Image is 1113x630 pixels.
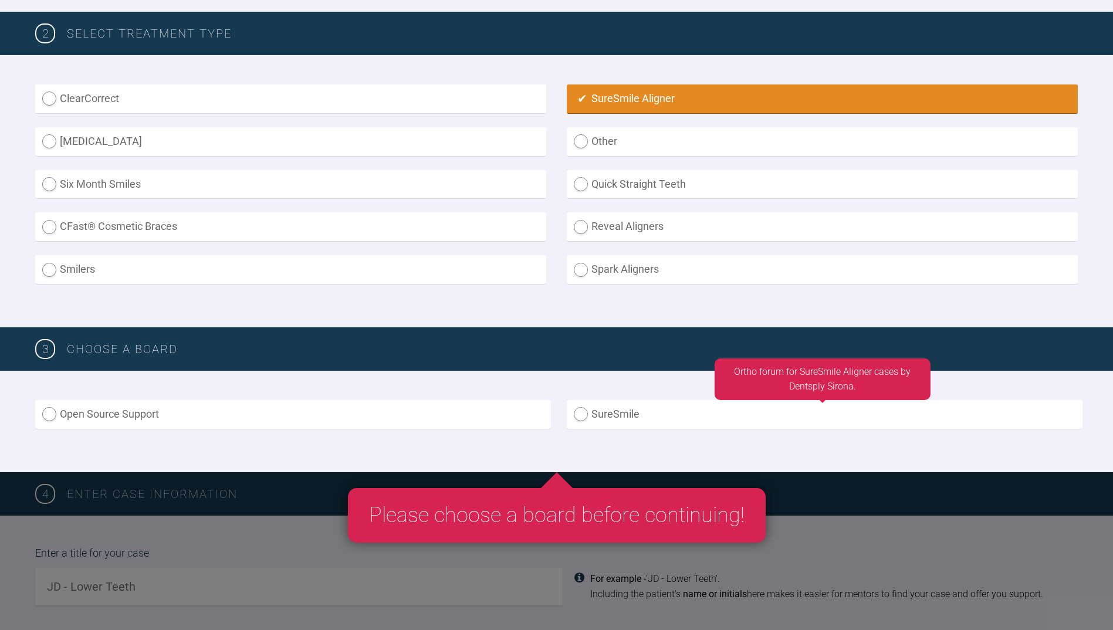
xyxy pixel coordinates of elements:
[67,24,1078,43] h3: SELECT TREATMENT TYPE
[35,400,551,429] label: Open Source Support
[67,340,1078,358] h3: Choose a board
[35,84,546,113] label: ClearCorrect
[567,400,1082,429] label: SureSmile
[567,212,1078,241] label: Reveal Aligners
[567,255,1078,284] label: Spark Aligners
[35,23,55,43] span: 2
[35,170,546,199] label: Six Month Smiles
[567,127,1078,156] label: Other
[35,127,546,156] label: [MEDICAL_DATA]
[35,339,55,359] span: 3
[715,358,931,400] div: Ortho forum for SureSmile Aligner cases by Dentsply Sirona.
[35,212,546,241] label: CFast® Cosmetic Braces
[567,170,1078,199] label: Quick Straight Teeth
[348,488,766,543] div: Please choose a board before continuing!
[567,84,1078,113] label: SureSmile Aligner
[35,255,546,284] label: Smilers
